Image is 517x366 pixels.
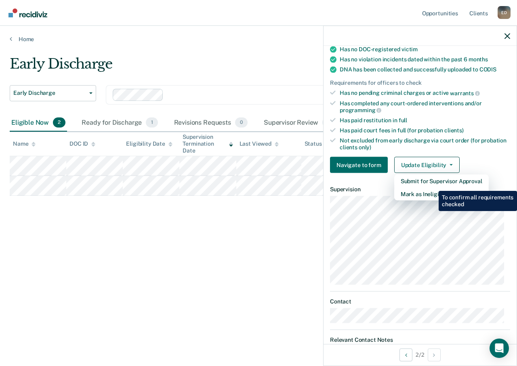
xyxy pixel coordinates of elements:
[340,90,510,97] div: Has no pending criminal charges or active
[340,100,510,113] div: Has completed any court-ordered interventions and/or
[340,46,510,53] div: Has no DOC-registered
[340,66,510,73] div: DNA has been collected and successfully uploaded to
[330,157,388,173] button: Navigate to form
[235,117,248,128] span: 0
[183,134,233,154] div: Supervision Termination Date
[490,339,509,358] div: Open Intercom Messenger
[324,344,517,365] div: 2 / 2
[399,348,412,361] button: Previous Opportunity
[444,127,464,133] span: clients)
[498,6,511,19] button: Profile dropdown button
[394,175,489,188] button: Submit for Supervisor Approval
[498,6,511,19] div: E D
[330,157,391,173] a: Navigate to form link
[10,114,67,132] div: Eligible Now
[340,137,510,151] div: Not excluded from early discharge via court order (for probation clients
[330,337,510,343] dt: Relevant Contact Notes
[340,107,381,113] span: programming
[69,140,95,147] div: DOC ID
[330,79,510,86] div: Requirements for officers to check
[340,127,510,134] div: Has paid court fees in full (for probation
[240,140,279,147] div: Last Viewed
[13,90,86,96] span: Early Discharge
[330,186,510,193] dt: Supervision
[330,298,510,305] dt: Contact
[13,140,36,147] div: Name
[479,66,496,73] span: CODIS
[359,144,371,150] span: only)
[146,117,158,128] span: 1
[8,8,47,17] img: Recidiviz
[10,56,475,79] div: Early Discharge
[53,117,65,128] span: 2
[80,114,159,132] div: Ready for Discharge
[305,140,322,147] div: Status
[394,157,460,173] button: Update Eligibility
[340,117,510,124] div: Has paid restitution in
[262,114,337,132] div: Supervisor Review
[399,117,407,123] span: full
[126,140,172,147] div: Eligibility Date
[469,56,488,63] span: months
[428,348,441,361] button: Next Opportunity
[340,56,510,63] div: Has no violation incidents dated within the past 6
[450,90,480,96] span: warrants
[10,36,507,43] a: Home
[322,117,335,128] span: 2
[172,114,249,132] div: Revisions Requests
[394,188,489,201] button: Mark as Ineligible
[401,46,418,52] span: victim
